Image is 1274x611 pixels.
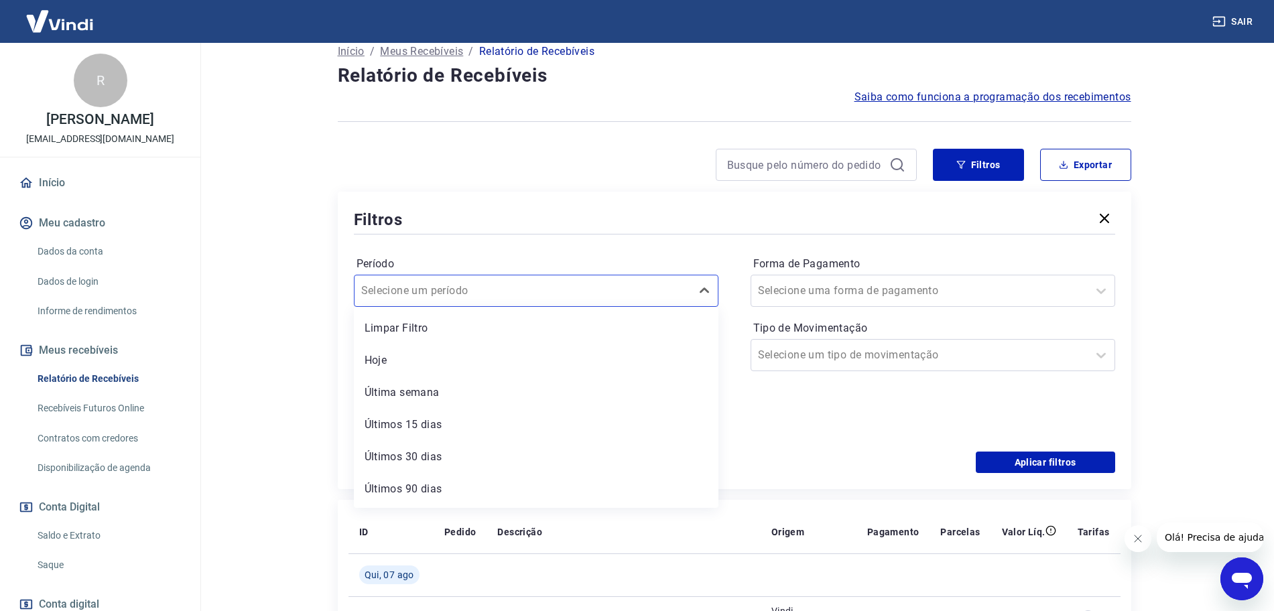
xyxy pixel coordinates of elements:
a: Disponibilização de agenda [32,454,184,482]
a: Contratos com credores [32,425,184,452]
button: Exportar [1040,149,1131,181]
p: [EMAIL_ADDRESS][DOMAIN_NAME] [26,132,174,146]
label: Forma de Pagamento [753,256,1112,272]
div: Limpar Filtro [354,315,718,342]
p: [PERSON_NAME] [46,113,153,127]
p: Pedido [444,525,476,539]
button: Meus recebíveis [16,336,184,365]
input: Busque pelo número do pedido [727,155,884,175]
p: Tarifas [1078,525,1110,539]
p: Parcelas [940,525,980,539]
div: Últimos 30 dias [354,444,718,470]
span: Olá! Precisa de ajuda? [8,9,113,20]
a: Informe de rendimentos [32,297,184,325]
label: Tipo de Movimentação [753,320,1112,336]
div: Últimos 15 dias [354,411,718,438]
button: Aplicar filtros [976,452,1115,473]
a: Início [16,168,184,198]
p: Relatório de Recebíveis [479,44,594,60]
button: Sair [1210,9,1258,34]
div: Últimos 90 dias [354,476,718,502]
p: / [468,44,473,60]
a: Dados de login [32,268,184,295]
div: Última semana [354,379,718,406]
img: Vindi [16,1,103,42]
iframe: Fechar mensagem [1125,525,1151,552]
button: Meu cadastro [16,208,184,238]
a: Saiba como funciona a programação dos recebimentos [854,89,1131,105]
a: Início [338,44,365,60]
a: Relatório de Recebíveis [32,365,184,393]
p: ID [359,525,369,539]
p: Valor Líq. [1002,525,1045,539]
div: Hoje [354,347,718,374]
button: Filtros [933,149,1024,181]
label: Período [357,256,716,272]
a: Saque [32,551,184,579]
p: Descrição [497,525,542,539]
span: Qui, 07 ago [365,568,414,582]
p: Pagamento [867,525,919,539]
iframe: Botão para abrir a janela de mensagens [1220,557,1263,600]
button: Conta Digital [16,492,184,522]
a: Dados da conta [32,238,184,265]
a: Recebíveis Futuros Online [32,395,184,422]
h5: Filtros [354,209,403,230]
p: / [370,44,375,60]
h4: Relatório de Recebíveis [338,62,1131,89]
p: Origem [771,525,804,539]
a: Saldo e Extrato [32,522,184,549]
iframe: Mensagem da empresa [1157,523,1263,552]
a: Meus Recebíveis [380,44,463,60]
div: R [74,54,127,107]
